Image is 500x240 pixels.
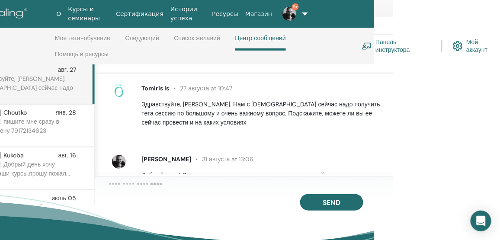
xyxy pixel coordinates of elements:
a: О [53,6,64,22]
button: Send [300,194,363,211]
span: 27 августа at 10:47 [169,84,232,92]
span: [PERSON_NAME] [141,155,191,163]
a: Список желаний [174,35,221,48]
a: Магазин [242,6,276,22]
img: default.jpg [112,155,126,169]
a: Панель инструктора [362,36,431,55]
a: Мое тета-обучение [55,35,110,48]
img: chalkboard-teacher.svg [362,42,372,50]
img: cog.svg [453,39,463,53]
span: 31 августа at 13:06 [191,155,253,163]
span: 9+ [292,3,299,10]
img: no-photo.png [112,84,126,98]
a: Центр сообщений [235,35,286,51]
span: янв. 28 [56,108,76,117]
a: Истории успеха [167,1,208,26]
img: default.jpg [282,7,296,21]
span: Tomiris Is [141,84,169,92]
span: Send [323,198,341,207]
a: Курсы и семинары [65,1,113,26]
p: Добрый день! Да, конечно можно, для записи и договоренностей, напишите мне пожалуйста в вотсап по... [141,171,383,189]
span: авг. 27 [58,65,76,74]
a: Помощь и ресурсы [55,51,109,64]
span: июль 05 [52,194,76,203]
a: Следующий [125,35,159,48]
div: Open Intercom Messenger [471,211,491,231]
a: Сертификация [113,6,167,22]
a: Ресурсы [208,6,242,22]
span: авг. 16 [58,151,76,160]
p: Здравствуйте, [PERSON_NAME]. Нам с [DEMOGRAPHIC_DATA] сейчас надо получить тета сессию по большом... [141,100,383,127]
